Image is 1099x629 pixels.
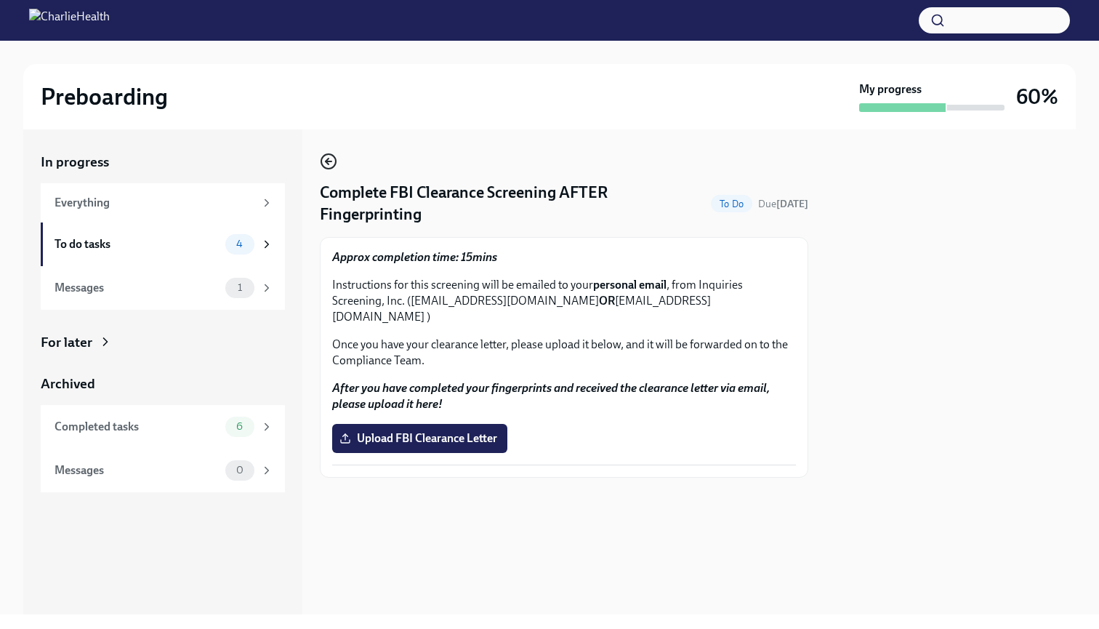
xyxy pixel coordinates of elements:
[41,374,285,393] a: Archived
[758,198,808,210] span: Due
[1016,84,1058,110] h3: 60%
[332,277,796,325] p: Instructions for this screening will be emailed to your , from Inquiries Screening, Inc. ([EMAIL_...
[55,195,254,211] div: Everything
[41,333,92,352] div: For later
[228,239,251,249] span: 4
[228,465,252,476] span: 0
[599,294,615,308] strong: OR
[41,266,285,310] a: Messages1
[41,82,168,111] h2: Preboarding
[758,197,808,211] span: October 10th, 2025 06:00
[332,250,497,264] strong: Approx completion time: 15mins
[342,431,497,446] span: Upload FBI Clearance Letter
[55,462,220,478] div: Messages
[55,280,220,296] div: Messages
[41,333,285,352] a: For later
[332,424,507,453] label: Upload FBI Clearance Letter
[228,421,251,432] span: 6
[41,153,285,172] a: In progress
[593,278,667,292] strong: personal email
[332,337,796,369] p: Once you have your clearance letter, please upload it below, and it will be forwarded on to the C...
[859,81,922,97] strong: My progress
[229,282,251,293] span: 1
[41,183,285,223] a: Everything
[55,236,220,252] div: To do tasks
[332,381,770,411] strong: After you have completed your fingerprints and received the clearance letter via email, please up...
[41,223,285,266] a: To do tasks4
[29,9,110,32] img: CharlieHealth
[711,199,752,209] span: To Do
[41,449,285,492] a: Messages0
[55,419,220,435] div: Completed tasks
[320,182,705,225] h4: Complete FBI Clearance Screening AFTER Fingerprinting
[776,198,808,210] strong: [DATE]
[41,405,285,449] a: Completed tasks6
